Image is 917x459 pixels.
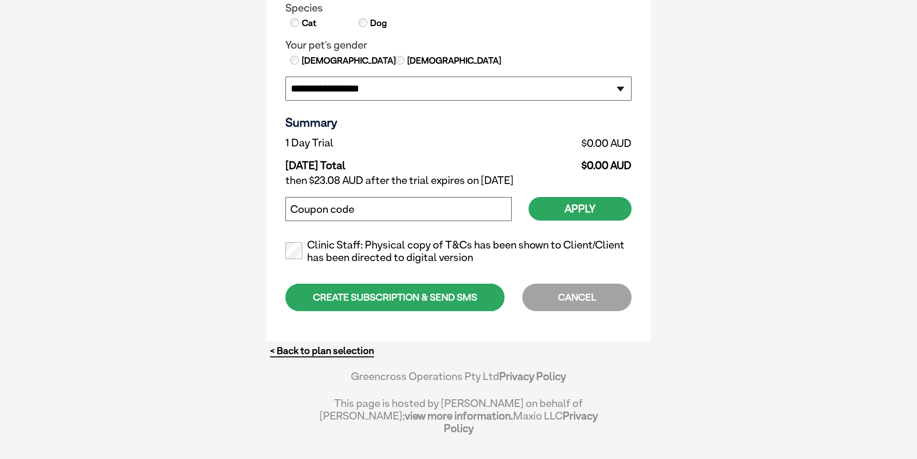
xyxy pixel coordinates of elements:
[405,409,513,422] a: view more information.
[499,370,566,382] a: Privacy Policy
[444,409,598,434] a: Privacy Policy
[285,134,474,152] td: 1 Day Trial
[270,345,374,357] a: < Back to plan selection
[319,392,598,434] div: This page is hosted by [PERSON_NAME] on behalf of [PERSON_NAME]; Maxio LLC
[474,152,632,172] td: $0.00 AUD
[285,2,632,14] legend: Species
[285,172,632,189] td: then $23.08 AUD after the trial expires on [DATE]
[285,284,504,311] div: CREATE SUBSCRIPTION & SEND SMS
[522,284,632,311] div: CANCEL
[290,203,354,216] label: Coupon code
[529,197,632,221] button: Apply
[474,134,632,152] td: $0.00 AUD
[285,115,632,130] h3: Summary
[319,370,598,392] div: Greencross Operations Pty Ltd
[285,39,632,52] legend: Your pet's gender
[285,239,632,264] label: Clinic Staff: Physical copy of T&Cs has been shown to Client/Client has been directed to digital ...
[285,152,474,172] td: [DATE] Total
[285,242,302,259] input: Clinic Staff: Physical copy of T&Cs has been shown to Client/Client has been directed to digital ...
